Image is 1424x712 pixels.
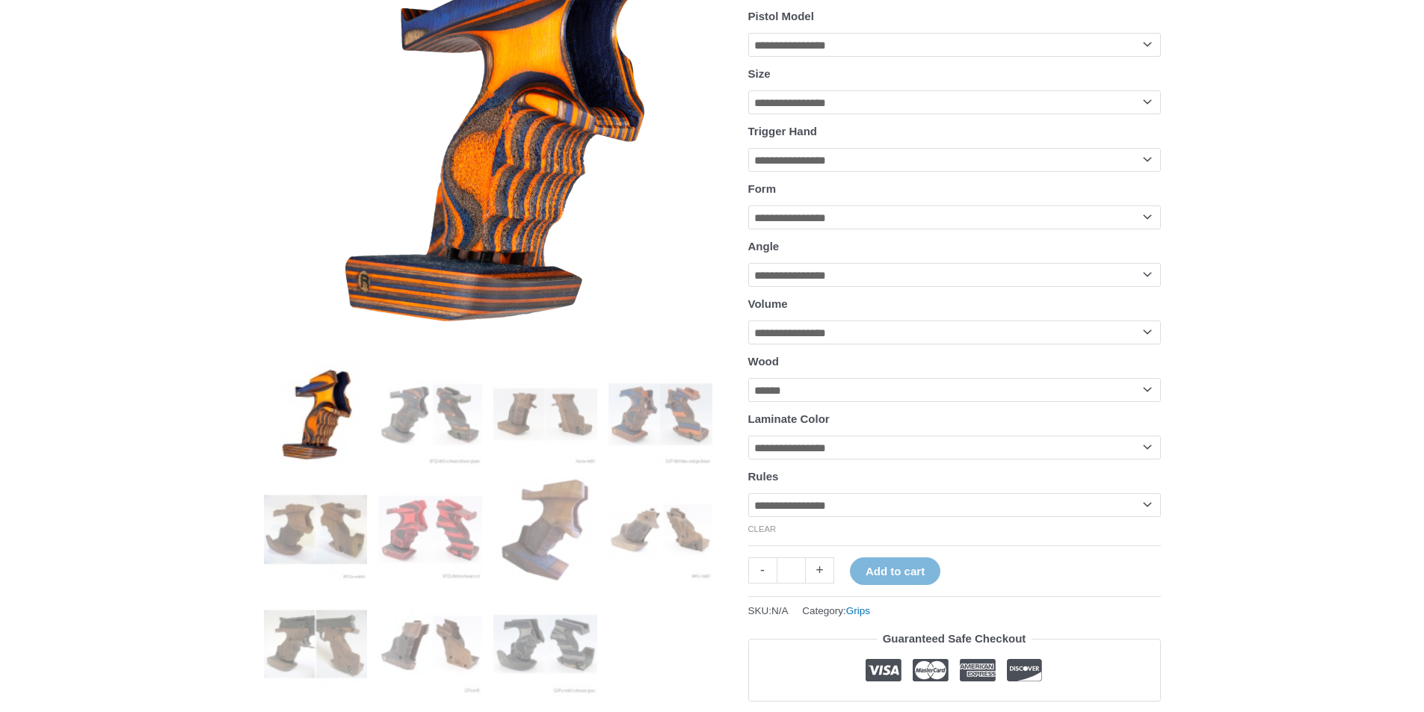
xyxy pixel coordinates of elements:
[264,362,368,466] img: Rink Grip for Sport Pistol
[748,412,830,425] label: Laminate Color
[748,601,789,620] span: SKU:
[748,297,788,310] label: Volume
[378,362,482,466] img: Rink Grip for Sport Pistol - Image 2
[748,240,780,253] label: Angle
[802,601,870,620] span: Category:
[493,592,597,696] img: Rink Grip for Sport Pistol - Image 11
[748,67,771,80] label: Size
[493,362,597,466] img: Rink Grip for Sport Pistol - Image 3
[806,557,834,583] a: +
[748,470,779,483] label: Rules
[877,628,1032,649] legend: Guaranteed Safe Checkout
[608,362,712,466] img: Rink Grip for Sport Pistol - Image 4
[748,182,777,195] label: Form
[264,477,368,581] img: Rink Grip for Sport Pistol - Image 5
[264,592,368,696] img: Rink Grip for Sport Pistol - Image 9
[748,125,818,137] label: Trigger Hand
[850,557,940,585] button: Add to cart
[493,477,597,581] img: Rink Grip for Sport Pistol - Image 7
[378,477,482,581] img: Rink Grip for Sport Pistol - Image 6
[378,592,482,696] img: Rink Grip for Sport Pistol - Image 10
[748,524,777,533] a: Clear options
[748,10,814,22] label: Pistol Model
[748,355,779,368] label: Wood
[771,605,789,616] span: N/A
[777,557,806,583] input: Product quantity
[748,557,777,583] a: -
[608,477,712,581] img: Rink Sport Pistol Grip
[846,605,870,616] a: Grips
